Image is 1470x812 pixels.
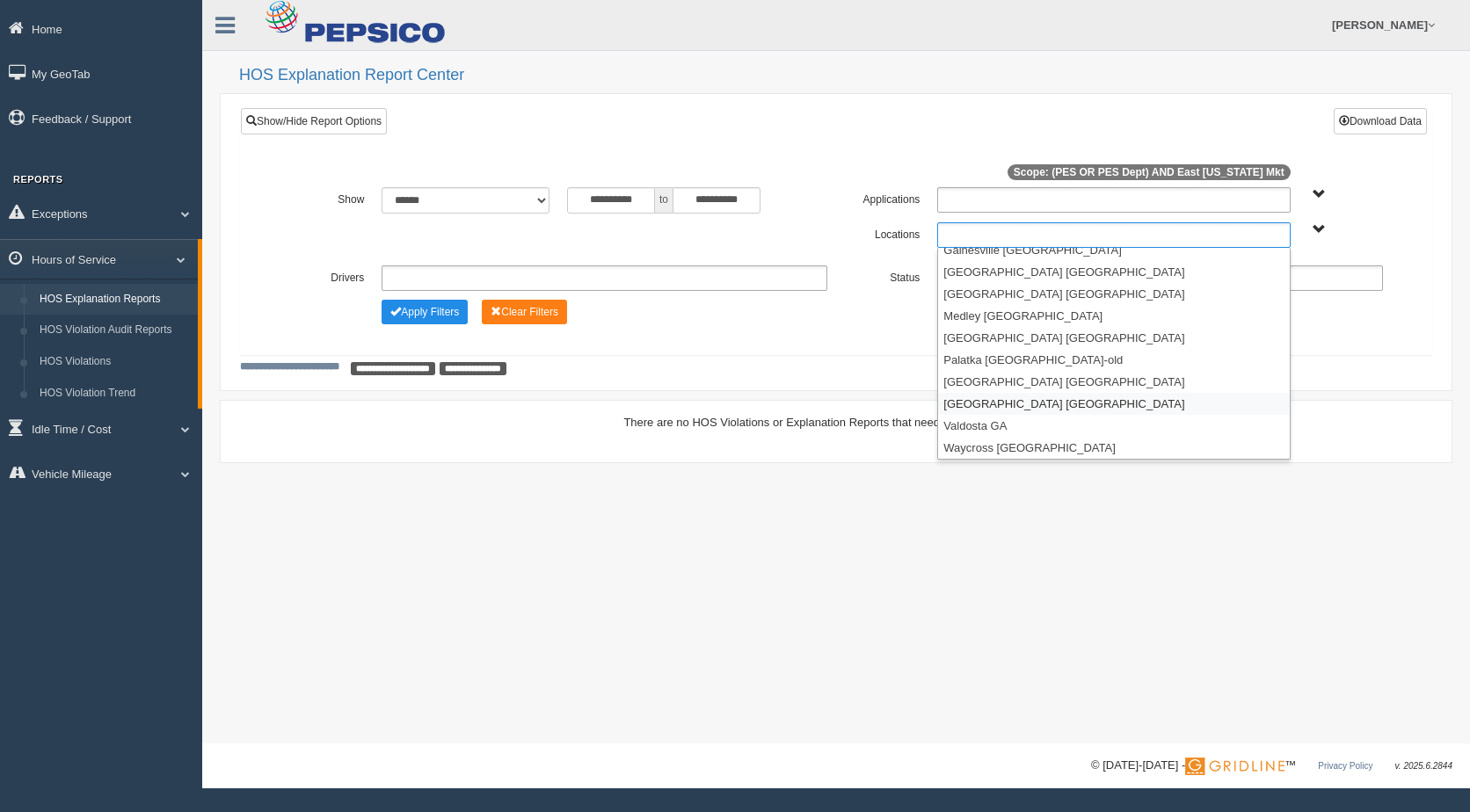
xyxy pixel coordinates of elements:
button: Download Data [1334,108,1427,134]
li: Palatka [GEOGRAPHIC_DATA]-old [938,349,1289,371]
button: Change Filter Options [482,300,567,324]
span: Scope: (PES OR PES Dept) AND East [US_STATE] Mkt [1008,164,1291,180]
label: Show [280,187,373,208]
h2: HOS Explanation Report Center [239,67,1452,84]
button: Change Filter Options [382,300,468,324]
a: HOS Violations [32,346,198,378]
a: Show/Hide Report Options [241,108,387,134]
li: Valdosta GA [938,415,1289,437]
li: [GEOGRAPHIC_DATA] [GEOGRAPHIC_DATA] [938,327,1289,349]
label: Status [836,265,928,286]
li: [GEOGRAPHIC_DATA] [GEOGRAPHIC_DATA] [938,371,1289,393]
li: Waycross [GEOGRAPHIC_DATA] [938,437,1289,459]
div: © [DATE]-[DATE] - ™ [1091,757,1452,775]
label: Applications [836,187,928,208]
div: There are no HOS Violations or Explanation Reports that need attention at this time. [240,414,1432,431]
li: [GEOGRAPHIC_DATA] [GEOGRAPHIC_DATA] [938,393,1289,415]
label: Drivers [280,265,373,286]
a: Privacy Policy [1318,761,1372,771]
li: [GEOGRAPHIC_DATA] [GEOGRAPHIC_DATA] [938,283,1289,305]
label: Locations [836,222,928,243]
li: [GEOGRAPHIC_DATA] [GEOGRAPHIC_DATA] [938,261,1289,283]
span: v. 2025.6.2844 [1395,761,1452,771]
li: Medley [GEOGRAPHIC_DATA] [938,305,1289,327]
span: to [655,187,673,214]
img: Gridline [1185,758,1284,775]
a: HOS Violation Trend [32,378,198,410]
a: HOS Violation Audit Reports [32,315,198,346]
li: Gainesville [GEOGRAPHIC_DATA] [938,239,1289,261]
a: HOS Explanation Reports [32,284,198,315]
